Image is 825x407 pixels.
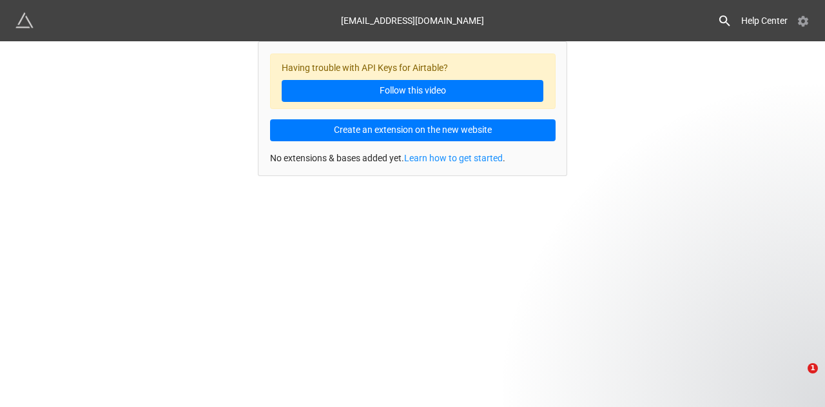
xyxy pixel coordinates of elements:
p: No extensions & bases added yet. . [270,152,556,164]
img: miniextensions-icon.73ae0678.png [15,12,34,30]
iframe: Intercom notifications message [567,113,825,359]
a: Help Center [732,9,797,32]
a: Learn how to get started [404,153,503,163]
iframe: Intercom live chat [781,363,812,394]
div: Having trouble with API Keys for Airtable? [270,54,556,110]
div: [EMAIL_ADDRESS][DOMAIN_NAME] [341,9,484,32]
span: 1 [808,363,818,373]
a: Follow this video [282,80,543,102]
button: Create an extension on the new website [270,119,556,141]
